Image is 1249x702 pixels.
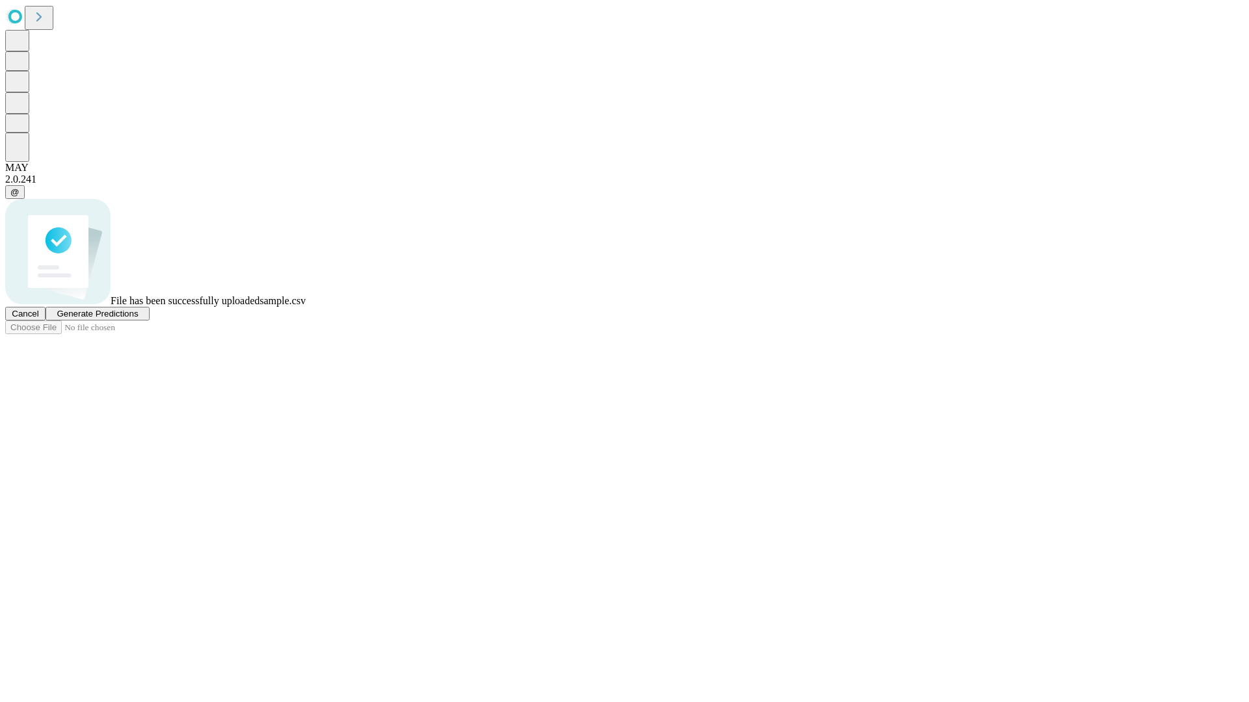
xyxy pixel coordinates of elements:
div: 2.0.241 [5,174,1244,185]
span: @ [10,187,20,197]
button: Cancel [5,307,46,320]
button: Generate Predictions [46,307,150,320]
span: sample.csv [260,295,306,306]
span: Cancel [12,309,39,318]
div: MAY [5,162,1244,174]
button: @ [5,185,25,199]
span: File has been successfully uploaded [111,295,260,306]
span: Generate Predictions [57,309,138,318]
